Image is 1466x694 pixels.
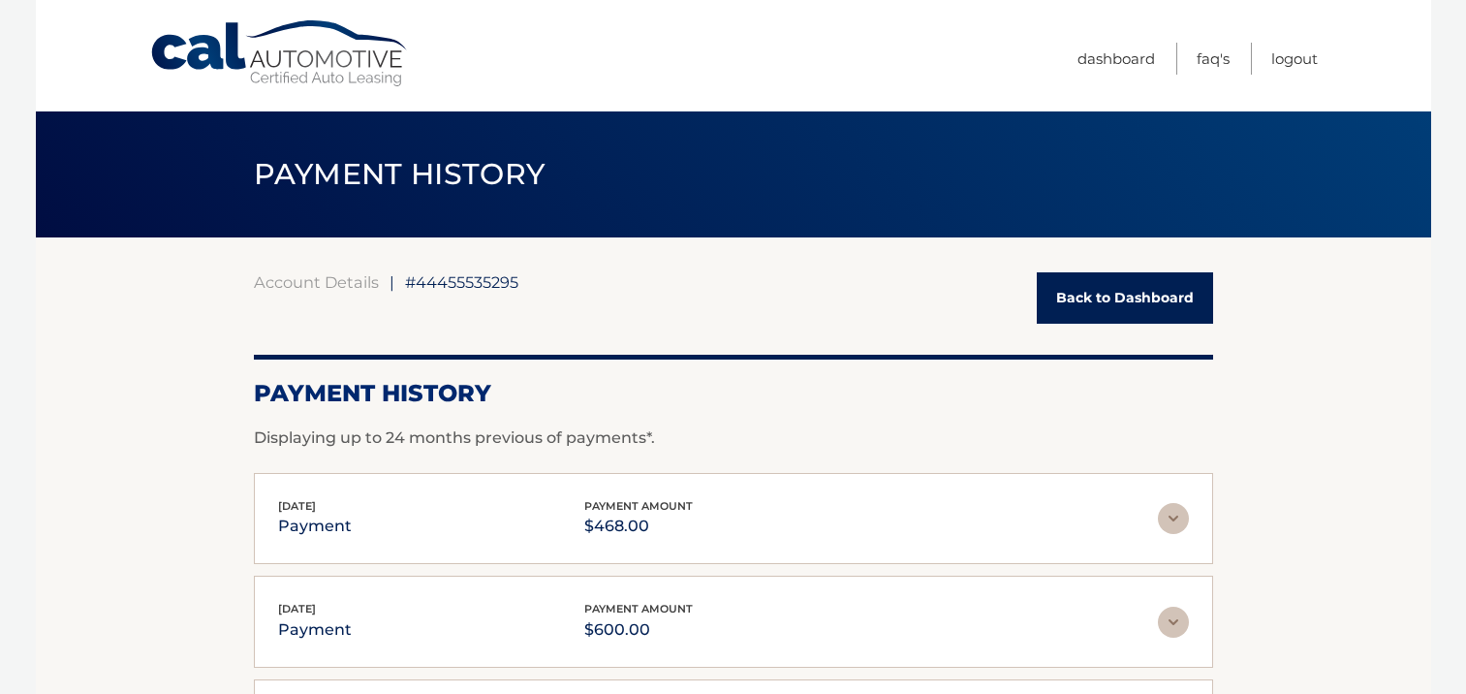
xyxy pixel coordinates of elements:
[1271,43,1318,75] a: Logout
[1077,43,1155,75] a: Dashboard
[390,272,394,292] span: |
[405,272,518,292] span: #44455535295
[584,602,693,615] span: payment amount
[1158,503,1189,534] img: accordion-rest.svg
[278,499,316,513] span: [DATE]
[254,379,1213,408] h2: Payment History
[1037,272,1213,324] a: Back to Dashboard
[278,616,352,644] p: payment
[584,499,693,513] span: payment amount
[584,616,693,644] p: $600.00
[584,513,693,540] p: $468.00
[1197,43,1230,75] a: FAQ's
[254,426,1213,450] p: Displaying up to 24 months previous of payments*.
[254,272,379,292] a: Account Details
[278,602,316,615] span: [DATE]
[1158,607,1189,638] img: accordion-rest.svg
[149,19,411,88] a: Cal Automotive
[278,513,352,540] p: payment
[254,156,546,192] span: PAYMENT HISTORY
